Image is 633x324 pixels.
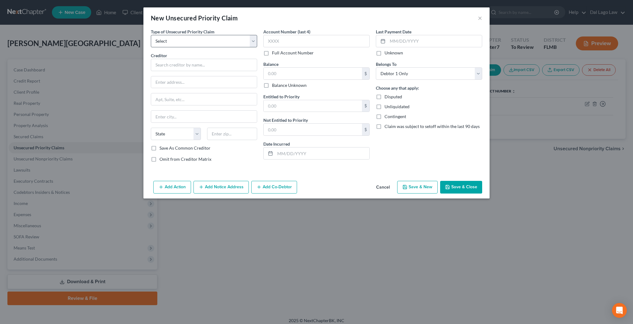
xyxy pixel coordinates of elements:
[376,28,411,35] label: Last Payment Date
[264,124,362,135] input: 0.00
[376,62,397,67] span: Belongs To
[384,104,410,109] span: Unliquidated
[362,124,369,135] div: $
[151,111,257,122] input: Enter city...
[153,181,191,194] button: Add Action
[264,100,362,112] input: 0.00
[151,93,257,105] input: Apt, Suite, etc...
[263,93,300,100] label: Entitled to Priority
[440,181,482,194] button: Save & Close
[151,53,167,58] span: Creditor
[159,156,211,162] span: Omit from Creditor Matrix
[384,50,403,56] label: Unknown
[159,145,210,151] label: Save As Common Creditor
[388,35,482,47] input: MM/DD/YYYY
[397,181,438,194] button: Save & New
[272,50,314,56] label: Full Account Number
[376,85,419,91] label: Choose any that apply:
[612,303,627,318] div: Open Intercom Messenger
[151,29,215,34] span: Type of Unsecured Priority Claim
[193,181,249,194] button: Add Notice Address
[207,128,257,140] input: Enter zip...
[151,14,238,22] div: New Unsecured Priority Claim
[384,114,406,119] span: Contingent
[263,35,370,47] input: XXXX
[371,181,395,194] button: Cancel
[251,181,297,194] button: Add Co-Debtor
[263,28,310,35] label: Account Number (last 4)
[264,68,362,79] input: 0.00
[384,124,480,129] span: Claim was subject to setoff within the last 90 days
[384,94,402,99] span: Disputed
[362,100,369,112] div: $
[272,82,307,88] label: Balance Unknown
[478,14,482,22] button: ×
[263,61,278,67] label: Balance
[151,76,257,88] input: Enter address...
[263,117,308,123] label: Not Entitled to Priority
[151,59,257,71] input: Search creditor by name...
[263,141,290,147] label: Date Incurred
[275,147,369,159] input: MM/DD/YYYY
[362,68,369,79] div: $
